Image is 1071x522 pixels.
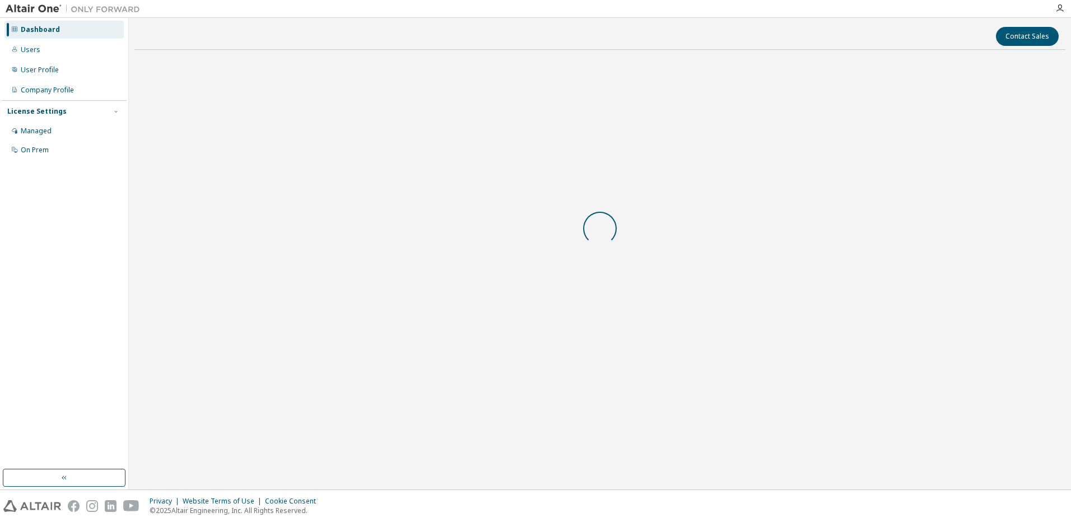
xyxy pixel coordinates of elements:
[3,500,61,512] img: altair_logo.svg
[123,500,139,512] img: youtube.svg
[150,506,323,515] p: © 2025 Altair Engineering, Inc. All Rights Reserved.
[996,27,1059,46] button: Contact Sales
[21,66,59,74] div: User Profile
[21,127,52,136] div: Managed
[183,497,265,506] div: Website Terms of Use
[6,3,146,15] img: Altair One
[105,500,117,512] img: linkedin.svg
[68,500,80,512] img: facebook.svg
[21,146,49,155] div: On Prem
[265,497,323,506] div: Cookie Consent
[21,45,40,54] div: Users
[21,86,74,95] div: Company Profile
[21,25,60,34] div: Dashboard
[150,497,183,506] div: Privacy
[7,107,67,116] div: License Settings
[86,500,98,512] img: instagram.svg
